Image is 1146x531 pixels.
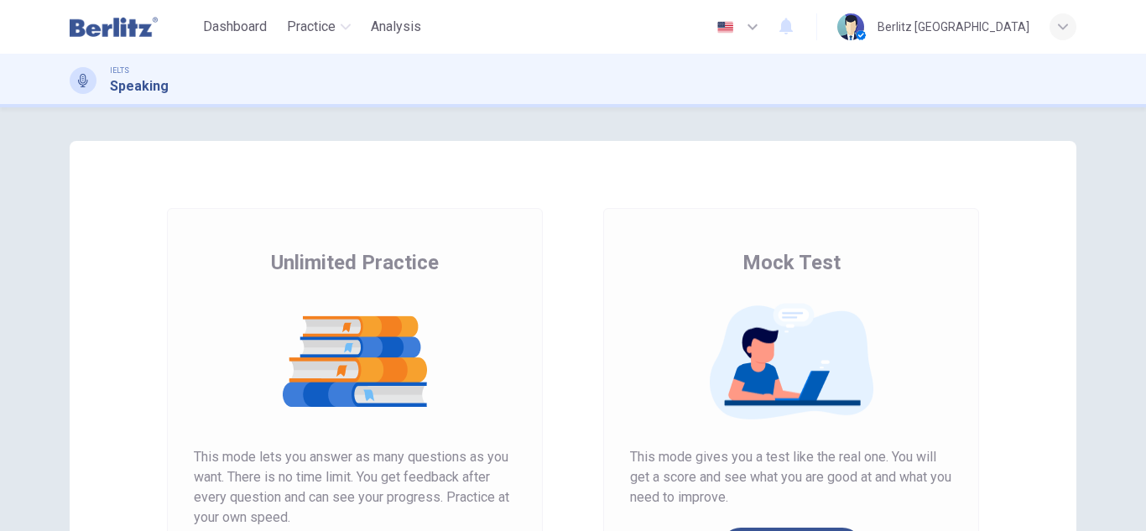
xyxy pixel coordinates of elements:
[371,17,421,37] span: Analysis
[196,12,273,42] button: Dashboard
[742,249,841,276] span: Mock Test
[271,249,439,276] span: Unlimited Practice
[110,65,129,76] span: IELTS
[287,17,336,37] span: Practice
[110,76,169,96] h1: Speaking
[364,12,428,42] button: Analysis
[280,12,357,42] button: Practice
[715,21,736,34] img: en
[630,447,952,508] span: This mode gives you a test like the real one. You will get a score and see what you are good at a...
[70,10,196,44] a: Berlitz Latam logo
[878,17,1029,37] div: Berlitz [GEOGRAPHIC_DATA]
[194,447,516,528] span: This mode lets you answer as many questions as you want. There is no time limit. You get feedback...
[837,13,864,40] img: Profile picture
[203,17,267,37] span: Dashboard
[70,10,158,44] img: Berlitz Latam logo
